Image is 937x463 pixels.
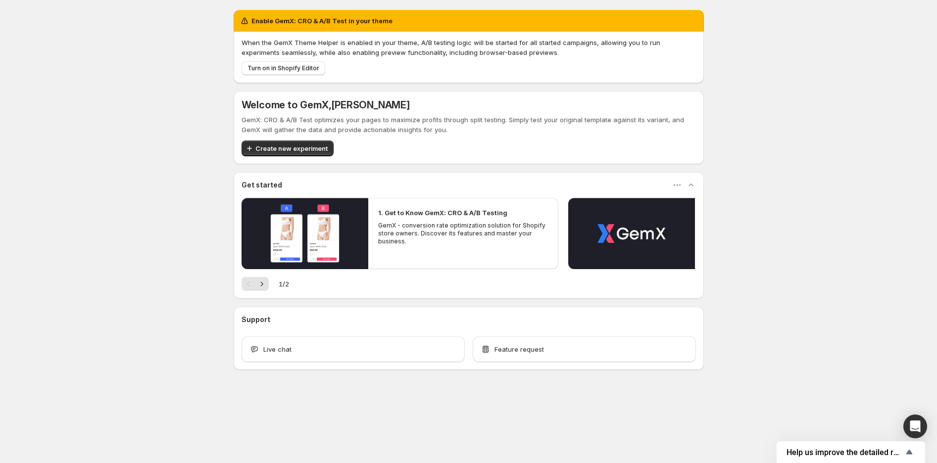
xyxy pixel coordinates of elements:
h3: Support [242,315,270,324]
span: Turn on in Shopify Editor [247,64,319,72]
h3: Get started [242,180,282,190]
button: Show survey - Help us improve the detailed report for A/B campaigns [787,446,915,458]
h5: Welcome to GemX [242,99,410,111]
button: Next [255,277,269,291]
h2: Enable GemX: CRO & A/B Test in your theme [251,16,393,26]
span: 1 / 2 [279,279,289,289]
h2: 1. Get to Know GemX: CRO & A/B Testing [378,208,507,218]
span: Feature request [494,344,544,354]
nav: Pagination [242,277,269,291]
span: , [PERSON_NAME] [329,99,410,111]
span: Create new experiment [255,143,328,153]
span: Help us improve the detailed report for A/B campaigns [787,448,903,457]
button: Play video [242,198,368,269]
p: GemX: CRO & A/B Test optimizes your pages to maximize profits through split testing. Simply test ... [242,115,696,135]
button: Turn on in Shopify Editor [242,61,325,75]
span: Live chat [263,344,292,354]
p: GemX - conversion rate optimization solution for Shopify store owners. Discover its features and ... [378,222,548,245]
p: When the GemX Theme Helper is enabled in your theme, A/B testing logic will be started for all st... [242,38,696,57]
button: Create new experiment [242,140,334,156]
button: Play video [568,198,695,269]
div: Open Intercom Messenger [903,415,927,438]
